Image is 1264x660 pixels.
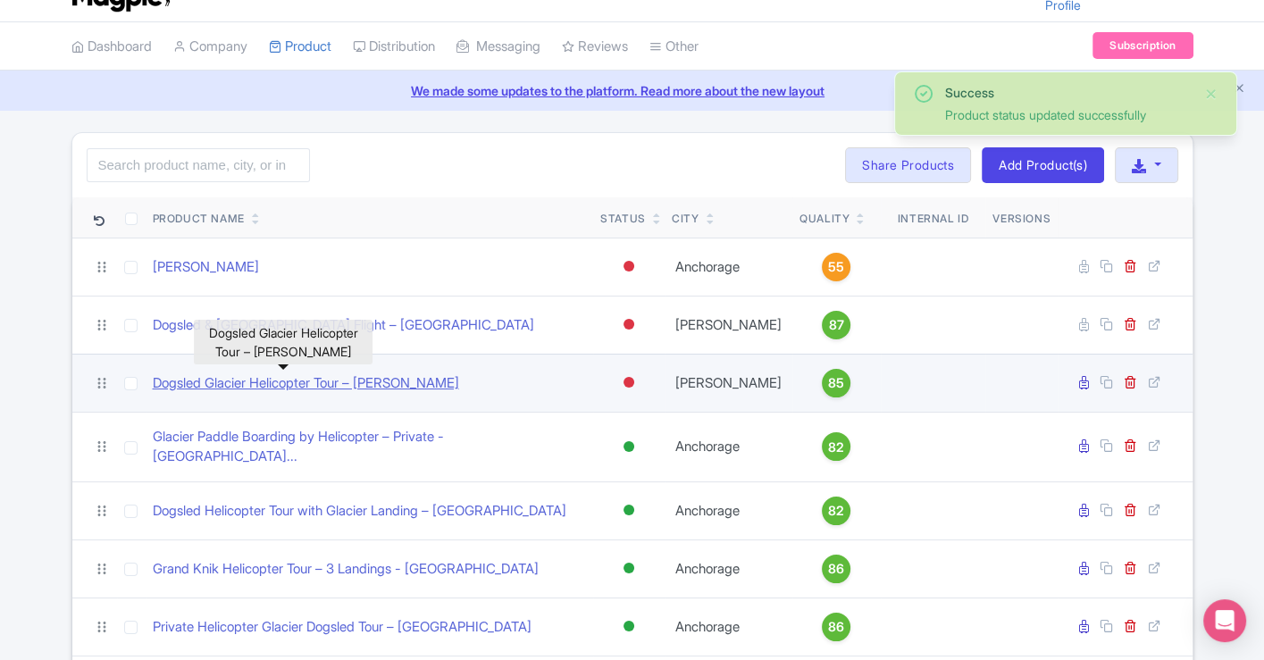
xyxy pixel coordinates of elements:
div: Active [620,556,638,581]
a: Dashboard [71,22,152,71]
a: [PERSON_NAME] [153,257,259,278]
td: Anchorage [665,412,792,481]
span: 82 [828,438,844,457]
a: Product [269,22,331,71]
th: Versions [985,197,1058,238]
td: Anchorage [665,238,792,296]
a: 82 [799,497,874,525]
a: 85 [799,369,874,397]
span: 55 [828,257,844,277]
div: Product Name [153,211,245,227]
span: 82 [828,501,844,521]
a: Glacier Paddle Boarding by Helicopter – Private - [GEOGRAPHIC_DATA]... [153,427,587,467]
td: [PERSON_NAME] [665,354,792,412]
div: Inactive [620,370,638,396]
a: 87 [799,311,874,339]
a: Dogsled & [GEOGRAPHIC_DATA] Flight – [GEOGRAPHIC_DATA] [153,315,534,336]
div: Quality [799,211,850,227]
div: Product status updated successfully [945,105,1190,124]
td: Anchorage [665,539,792,597]
a: Distribution [353,22,435,71]
a: Grand Knik Helicopter Tour – 3 Landings - [GEOGRAPHIC_DATA] [153,559,539,580]
div: Active [620,614,638,639]
a: 86 [799,555,874,583]
th: Internal ID [881,197,986,238]
a: 55 [799,253,874,281]
div: Active [620,434,638,460]
a: Other [649,22,699,71]
td: [PERSON_NAME] [665,296,792,354]
a: Add Product(s) [982,147,1104,183]
span: 86 [828,559,844,579]
div: Open Intercom Messenger [1203,599,1246,642]
a: Dogsled Helicopter Tour with Glacier Landing – [GEOGRAPHIC_DATA] [153,501,566,522]
span: 85 [828,373,844,393]
td: Anchorage [665,481,792,539]
div: Inactive [620,254,638,280]
a: Messaging [456,22,540,71]
input: Search product name, city, or interal id [87,148,310,182]
td: Anchorage [665,597,792,656]
a: Subscription [1092,32,1193,59]
div: Active [620,497,638,523]
a: Share Products [845,147,971,183]
button: Close [1204,83,1218,104]
a: 82 [799,432,874,461]
div: Dogsled Glacier Helicopter Tour – [PERSON_NAME] [194,320,373,364]
div: City [672,211,699,227]
a: Company [173,22,247,71]
a: Private Helicopter Glacier Dogsled Tour – [GEOGRAPHIC_DATA] [153,617,532,638]
a: Dogsled Glacier Helicopter Tour – [PERSON_NAME] [153,373,459,394]
div: Inactive [620,312,638,338]
a: Reviews [562,22,628,71]
span: 86 [828,617,844,637]
div: Status [600,211,646,227]
div: Success [945,83,1190,102]
span: 87 [829,315,844,335]
a: We made some updates to the platform. Read more about the new layout [11,81,1253,100]
a: 86 [799,613,874,641]
button: Close announcement [1233,79,1246,100]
